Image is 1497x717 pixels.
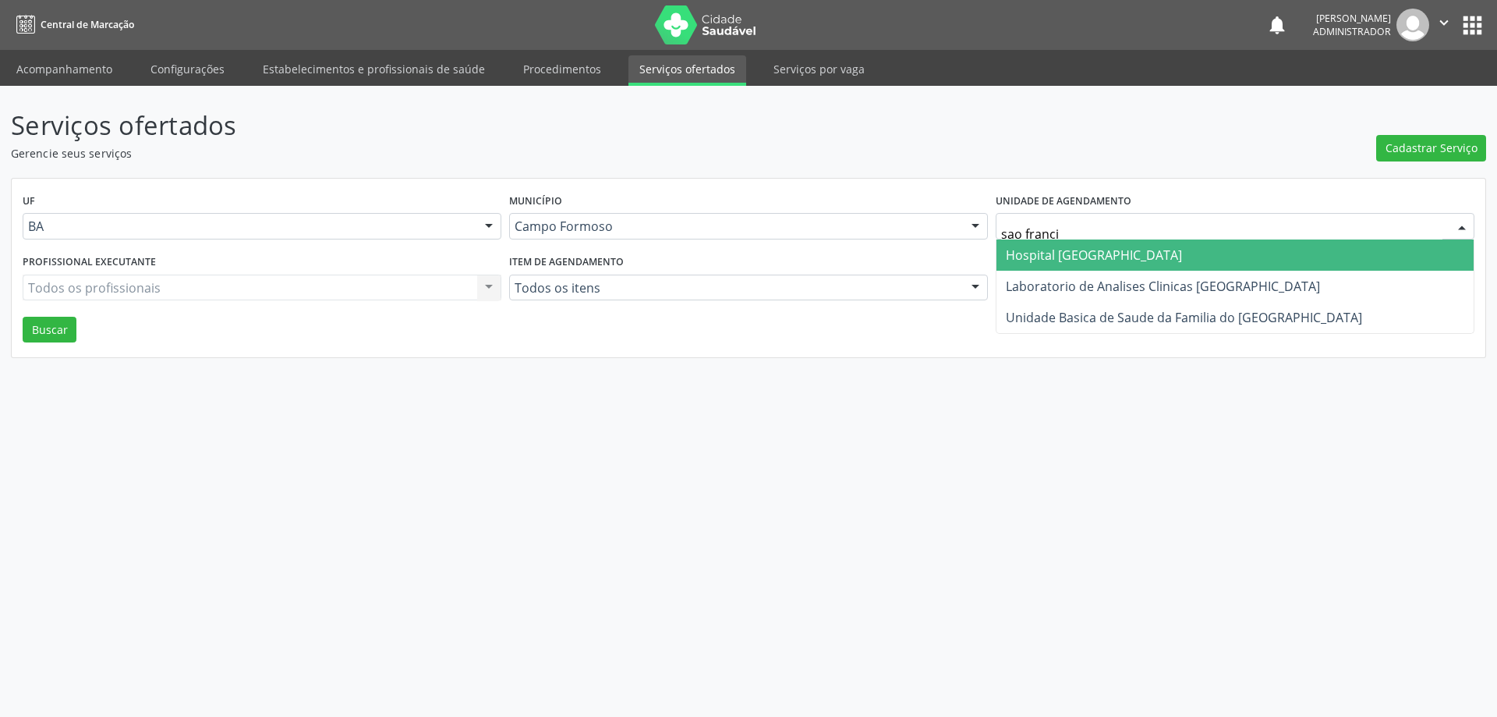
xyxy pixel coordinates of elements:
[5,55,123,83] a: Acompanhamento
[28,218,469,234] span: BA
[41,18,134,31] span: Central de Marcação
[252,55,496,83] a: Estabelecimentos e profissionais de saúde
[1006,278,1320,295] span: Laboratorio de Analises Clinicas [GEOGRAPHIC_DATA]
[1386,140,1478,156] span: Cadastrar Serviço
[515,218,956,234] span: Campo Formoso
[11,145,1043,162] p: Gerencie seus serviços
[763,55,876,83] a: Serviços por vaga
[1313,25,1391,38] span: Administrador
[1006,309,1362,326] span: Unidade Basica de Saude da Familia do [GEOGRAPHIC_DATA]
[1429,9,1459,41] button: 
[996,190,1131,214] label: Unidade de agendamento
[23,317,76,343] button: Buscar
[1459,12,1486,39] button: apps
[1006,247,1182,264] span: Hospital [GEOGRAPHIC_DATA]
[1001,218,1442,250] input: Selecione um estabelecimento
[515,280,956,296] span: Todos os itens
[1396,9,1429,41] img: img
[1376,135,1486,162] button: Cadastrar Serviço
[509,250,624,275] label: Item de agendamento
[1266,14,1288,36] button: notifications
[11,12,134,37] a: Central de Marcação
[1313,12,1391,25] div: [PERSON_NAME]
[23,250,156,275] label: Profissional executante
[628,55,746,86] a: Serviços ofertados
[11,106,1043,145] p: Serviços ofertados
[509,190,562,214] label: Município
[1435,14,1453,31] i: 
[140,55,235,83] a: Configurações
[512,55,612,83] a: Procedimentos
[23,190,35,214] label: UF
